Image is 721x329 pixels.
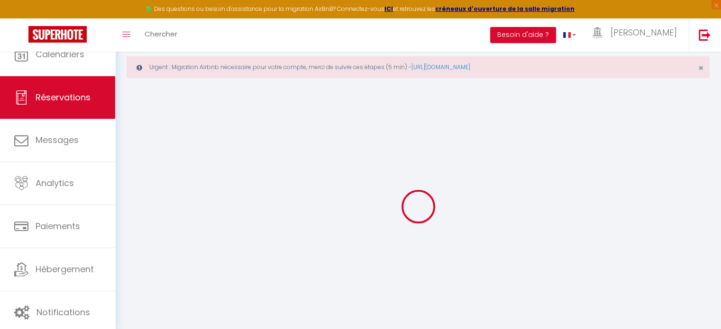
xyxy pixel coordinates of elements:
[384,5,393,13] a: ICI
[411,63,470,71] a: [URL][DOMAIN_NAME]
[36,134,79,146] span: Messages
[490,27,556,43] button: Besoin d'aide ?
[590,27,604,39] img: ...
[37,306,90,318] span: Notifications
[36,220,80,232] span: Paiements
[36,263,94,275] span: Hébergement
[698,64,703,72] button: Close
[28,26,87,43] img: Super Booking
[36,177,74,189] span: Analytics
[699,29,711,41] img: logout
[137,18,184,52] a: Chercher
[698,62,703,74] span: ×
[583,18,689,52] a: ... [PERSON_NAME]
[127,56,710,78] div: Urgent : Migration Airbnb nécessaire pour votre compte, merci de suivre ces étapes (5 min) -
[36,91,91,103] span: Réservations
[36,48,84,60] span: Calendriers
[8,4,36,32] button: Ouvrir le widget de chat LiveChat
[435,5,575,13] a: créneaux d'ouverture de la salle migration
[145,29,177,39] span: Chercher
[611,27,677,38] span: [PERSON_NAME]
